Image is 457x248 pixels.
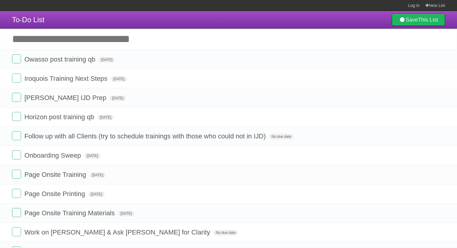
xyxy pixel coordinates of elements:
span: [DATE] [110,95,126,101]
span: Page Onsite Training [24,171,87,178]
label: Done [12,54,21,63]
span: [DATE] [84,153,101,159]
span: To-Do List [12,16,44,24]
span: Work on [PERSON_NAME] & Ask [PERSON_NAME] for Clarity [24,228,212,236]
span: Page Onsite Printing [24,190,87,198]
span: Owasso post training qb [24,56,97,63]
label: Done [12,74,21,83]
span: No due date [269,134,294,139]
span: [DATE] [88,192,105,197]
label: Done [12,227,21,236]
span: Page Onsite Training Materials [24,209,116,217]
span: Horizon post training qb [24,113,96,121]
span: [DATE] [90,172,106,178]
span: [DATE] [118,211,134,216]
span: [DATE] [111,76,127,82]
label: Done [12,150,21,159]
label: Done [12,93,21,102]
label: Done [12,189,21,198]
span: Follow up with all Clients (try to schedule trainings with those who could not in IJD) [24,132,267,140]
label: Done [12,112,21,121]
span: Iroquois Training Next Steps [24,75,109,82]
span: Onboarding Sweep [24,152,82,159]
a: SaveThis List [392,14,445,26]
label: Done [12,208,21,217]
b: This List [418,17,438,23]
label: Done [12,131,21,140]
span: [DATE] [98,115,114,120]
span: [DATE] [99,57,115,62]
label: Done [12,170,21,179]
span: No due date [213,230,238,235]
span: [PERSON_NAME] IJD Prep [24,94,108,101]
